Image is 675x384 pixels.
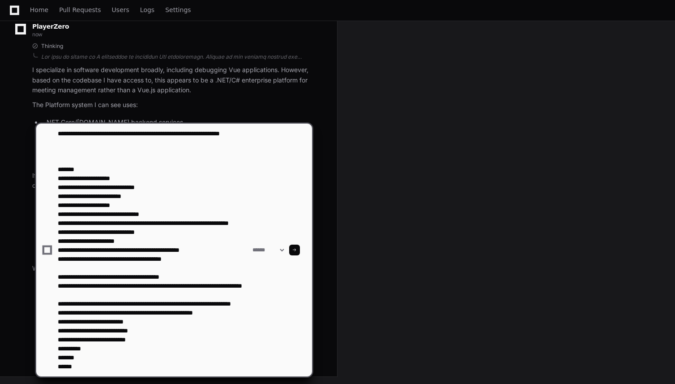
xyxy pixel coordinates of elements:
[32,24,69,29] span: PlayerZero
[41,53,312,60] div: Lor ipsu do sitame co A elitseddoe te incididun Utl etdoloremagn. Aliquae ad min veniamq nostrud ...
[112,7,129,13] span: Users
[30,7,48,13] span: Home
[59,7,101,13] span: Pull Requests
[165,7,191,13] span: Settings
[32,100,312,110] p: The Platform system I can see uses:
[32,65,312,95] p: I specialize in software development broadly, including debugging Vue applications. However, base...
[41,43,63,50] span: Thinking
[140,7,154,13] span: Logs
[32,31,43,38] span: now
